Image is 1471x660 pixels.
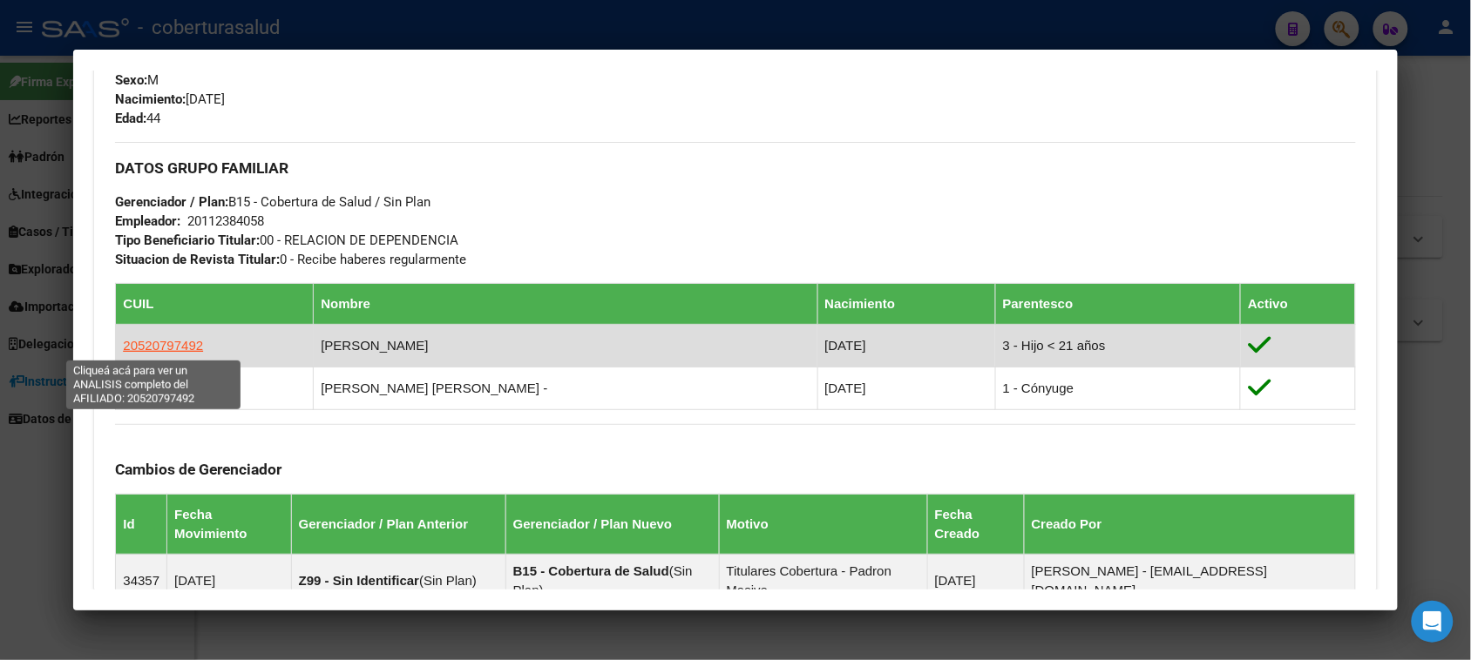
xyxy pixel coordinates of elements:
[817,325,995,367] td: [DATE]
[115,91,225,107] span: [DATE]
[1024,555,1355,608] td: [PERSON_NAME] - [EMAIL_ADDRESS][DOMAIN_NAME]
[116,495,167,555] th: Id
[167,495,292,555] th: Fecha Movimiento
[115,232,260,248] strong: Tipo Beneficiario Titular:
[505,555,719,608] td: ( )
[115,111,146,126] strong: Edad:
[995,367,1241,410] td: 1 - Cónyuge
[115,111,160,126] span: 44
[291,495,505,555] th: Gerenciador / Plan Anterior
[505,495,719,555] th: Gerenciador / Plan Nuevo
[115,252,466,267] span: 0 - Recibe haberes regularmente
[291,555,505,608] td: ( )
[314,325,817,367] td: [PERSON_NAME]
[123,381,203,395] span: 27310308183
[1024,495,1355,555] th: Creado Por
[187,212,264,231] div: 20112384058
[115,252,280,267] strong: Situacion de Revista Titular:
[115,91,186,107] strong: Nacimiento:
[115,213,180,229] strong: Empleador:
[115,460,1355,479] h3: Cambios de Gerenciador
[995,325,1241,367] td: 3 - Hijo < 21 años
[817,284,995,325] th: Nacimiento
[314,367,817,410] td: [PERSON_NAME] [PERSON_NAME] -
[115,232,458,248] span: 00 - RELACION DE DEPENDENCIA
[115,72,159,88] span: M
[116,284,314,325] th: CUIL
[299,573,419,588] strong: Z99 - Sin Identificar
[1412,601,1454,643] div: Open Intercom Messenger
[424,573,472,588] span: Sin Plan
[167,555,292,608] td: [DATE]
[927,495,1024,555] th: Fecha Creado
[115,72,147,88] strong: Sexo:
[115,158,1355,178] h3: DATOS GRUPO FAMILIAR
[719,495,927,555] th: Motivo
[314,284,817,325] th: Nombre
[115,194,228,210] strong: Gerenciador / Plan:
[116,555,167,608] td: 34357
[719,555,927,608] td: Titulares Cobertura - Padron Masivo
[123,338,203,353] span: 20520797492
[513,563,669,578] strong: B15 - Cobertura de Salud
[1241,284,1355,325] th: Activo
[817,367,995,410] td: [DATE]
[927,555,1024,608] td: [DATE]
[115,194,430,210] span: B15 - Cobertura de Salud / Sin Plan
[995,284,1241,325] th: Parentesco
